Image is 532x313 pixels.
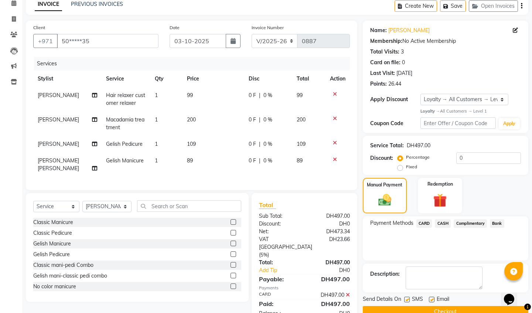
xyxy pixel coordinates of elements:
[304,259,355,266] div: DH497.00
[363,295,401,305] span: Send Details On
[370,27,387,34] div: Name:
[374,193,395,207] img: _cash.svg
[406,164,417,170] label: Fixed
[370,142,404,149] div: Service Total:
[304,212,355,220] div: DH497.00
[106,157,144,164] span: Gelish Manicure
[420,117,496,129] input: Enter Offer / Coupon Code
[38,116,79,123] span: [PERSON_NAME]
[412,295,423,305] span: SMS
[33,283,76,290] div: No color manicure
[259,116,260,124] span: |
[102,70,150,87] th: Service
[370,37,521,45] div: No Active Membership
[388,80,401,88] div: 26.44
[259,92,260,99] span: |
[155,92,158,99] span: 1
[370,37,402,45] div: Membership:
[370,270,400,278] div: Description:
[33,229,72,237] div: Classic Pedicure
[454,219,487,228] span: Complimentary
[38,157,79,172] span: [PERSON_NAME] [PERSON_NAME]
[469,0,518,12] button: Open Invoices
[370,120,420,127] div: Coupon Code
[370,80,387,88] div: Points:
[170,24,180,31] label: Date
[370,96,420,103] div: Apply Discount
[435,219,451,228] span: CASH
[252,24,284,31] label: Invoice Number
[253,291,304,299] div: CARD
[106,92,145,106] span: Hair relaxer customer relaxer
[318,235,355,259] div: DH23.66
[427,181,453,188] label: Redemption
[57,34,158,48] input: Search by Name/Mobile/Email/Code
[304,299,355,308] div: DH497.00
[370,219,413,227] span: Payment Methods
[304,228,355,235] div: DH473.34
[259,140,260,148] span: |
[33,251,70,258] div: Gelish Pedicure
[297,92,303,99] span: 99
[183,70,244,87] th: Price
[34,57,355,70] div: Services
[325,70,350,87] th: Action
[259,285,350,291] div: Payments
[370,48,399,56] div: Total Visits:
[499,118,520,129] button: Apply
[187,116,196,123] span: 200
[396,69,412,77] div: [DATE]
[420,109,440,114] strong: Loyalty →
[38,92,79,99] span: [PERSON_NAME]
[249,140,256,148] span: 0 F
[297,141,306,147] span: 109
[38,141,79,147] span: [PERSON_NAME]
[33,272,107,280] div: Gelish mani-classic pedi combo
[263,157,272,165] span: 0 %
[259,236,312,250] span: VAT [GEOGRAPHIC_DATA]
[388,27,430,34] a: [PERSON_NAME]
[401,48,404,56] div: 3
[402,59,405,66] div: 0
[106,141,143,147] span: Gelish Pedicure
[304,291,355,299] div: DH497.00
[259,157,260,165] span: |
[249,116,256,124] span: 0 F
[367,182,402,188] label: Manual Payment
[304,275,355,283] div: DH497.00
[155,141,158,147] span: 1
[253,266,313,274] a: Add Tip
[253,299,304,308] div: Paid:
[263,116,272,124] span: 0 %
[437,295,449,305] span: Email
[253,275,304,283] div: Payable:
[187,141,196,147] span: 109
[259,201,276,209] span: Total
[297,157,303,164] span: 89
[33,240,71,248] div: Gelish Manicure
[137,200,241,212] input: Search or Scan
[263,92,272,99] span: 0 %
[420,108,521,114] div: All Customers → Level 1
[150,70,183,87] th: Qty
[440,0,466,12] button: Save
[407,142,430,149] div: DH497.00
[253,220,304,228] div: Discount:
[187,92,193,99] span: 99
[292,70,325,87] th: Total
[416,219,432,228] span: CARD
[297,116,306,123] span: 200
[33,34,58,48] button: +971
[260,252,267,258] span: 5%
[187,157,193,164] span: 89
[253,212,304,220] div: Sub Total:
[244,70,292,87] th: Disc
[249,92,256,99] span: 0 F
[106,116,144,131] span: Macadamia treatment
[313,266,355,274] div: DH0
[304,220,355,228] div: DH0
[490,219,504,228] span: Bank
[429,192,451,209] img: _gift.svg
[253,259,304,266] div: Total:
[33,261,93,269] div: Classic mani-pedi Combo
